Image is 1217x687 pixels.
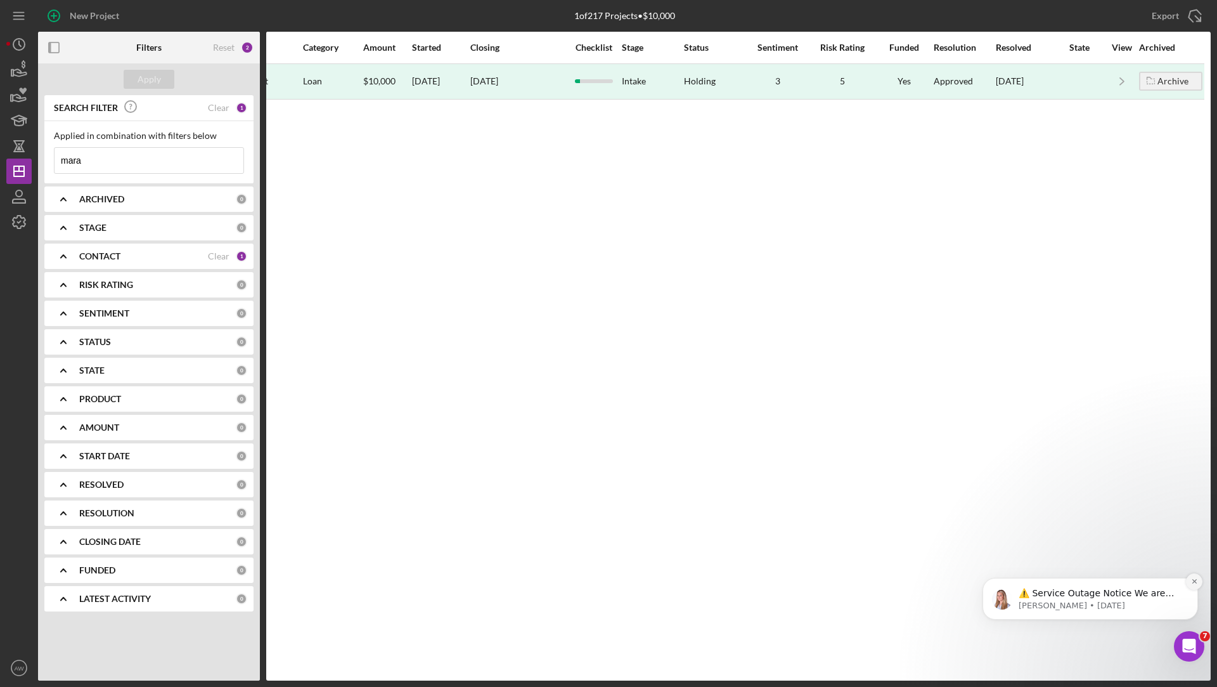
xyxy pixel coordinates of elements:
div: Started [412,43,469,53]
span: Messages [105,428,149,436]
b: ARCHIVED [79,194,124,204]
img: logo [25,24,46,44]
b: START DATE [79,451,130,461]
button: Apply [124,70,174,89]
div: 0 [236,222,247,233]
b: CLOSING DATE [79,537,141,547]
div: Risk Rating [811,43,874,53]
div: 5 [811,76,874,86]
div: 0 [236,193,247,205]
b: STAGE [79,223,106,233]
div: Send us a messageWe typically reply in a few hours [13,313,241,361]
div: Resolved [996,43,1053,53]
b: SENTIMENT [79,308,129,318]
b: LATEST ACTIVITY [79,594,151,604]
button: Search for help [18,176,235,202]
div: Send us a message [26,324,212,337]
div: 0 [236,365,247,376]
button: Help [169,396,254,447]
p: Message from Allison, sent 12w ago [55,89,219,100]
div: Archive [1157,72,1188,91]
span: 7 [1200,631,1210,641]
iframe: Intercom live chat [1174,631,1204,662]
div: Closing [470,43,565,53]
div: [DATE] [412,65,469,98]
div: 1 [236,251,247,262]
img: Profile image for Allison [29,78,49,98]
div: We typically reply in a few hours [26,337,212,350]
div: Apply [138,70,161,89]
div: Yes [875,76,932,86]
div: Clear [208,103,229,113]
div: Funded [875,43,932,53]
div: 0 [236,336,247,348]
b: STATE [79,365,105,376]
div: 0 [236,308,247,319]
div: Sentiment [746,43,809,53]
div: [DATE] [996,65,1053,98]
div: 1 of 217 Projects • $10,000 [574,11,675,21]
div: How to Create a Test Project [18,277,235,301]
div: 3 [746,76,809,86]
div: Loan [303,65,362,98]
div: Intake [622,65,683,98]
div: How to Create a Test Project [26,282,212,296]
div: New Project [70,3,119,29]
span: Help [201,428,221,436]
div: 0 [236,450,247,462]
b: PRODUCT [79,394,121,404]
div: 0 [236,422,247,433]
button: Archive [1139,72,1202,91]
div: 0 [236,593,247,605]
div: message notification from Allison, 12w ago. ⚠️ Service Outage Notice We are currently experiencin... [19,67,235,108]
button: New Project [38,3,132,29]
div: Category [303,43,362,53]
div: Status [684,43,745,53]
iframe: Intercom notifications message [963,511,1217,653]
div: View [1106,43,1138,53]
div: Export [1152,3,1179,29]
text: AW [14,665,24,672]
div: [DATE] [470,76,498,86]
div: $10,000 [363,65,411,98]
span: Search for help [26,183,103,196]
div: Close [218,20,241,43]
span: Home [28,428,56,436]
b: FUNDED [79,565,115,575]
img: Profile image for Christina [172,20,198,46]
div: Clear [208,251,229,261]
button: Export [1139,3,1211,29]
div: Stage [622,43,683,53]
div: 0 [236,565,247,576]
div: 2 [241,41,254,54]
button: Messages [84,396,169,447]
p: How can we help? [25,133,228,155]
div: Approved [934,76,973,86]
button: AW [6,655,32,681]
div: State [1054,43,1105,53]
div: Exporting Data [18,254,235,277]
div: Update Permissions Settings [26,212,212,225]
b: STATUS [79,337,111,347]
div: 0 [236,479,247,490]
b: AMOUNT [79,422,119,433]
div: 0 [236,279,247,291]
div: Amount [363,43,411,53]
div: Update Permissions Settings [18,207,235,230]
div: Checklist [567,43,621,53]
div: Pipeline and Forecast View [26,235,212,249]
b: Filters [136,43,162,53]
p: Hi [PERSON_NAME] 👋 [25,90,228,133]
div: Applied in combination with filters below [54,131,244,141]
div: Reset [213,43,235,53]
div: 0 [236,393,247,405]
div: Pipeline and Forecast View [18,230,235,254]
div: Exporting Data [26,259,212,272]
b: RESOLVED [79,480,124,490]
button: Dismiss notification [222,62,239,79]
div: 0 [236,536,247,547]
b: SEARCH FILTER [54,103,118,113]
div: 0 [236,507,247,519]
b: RISK RATING [79,280,133,290]
b: CONTACT [79,251,120,261]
